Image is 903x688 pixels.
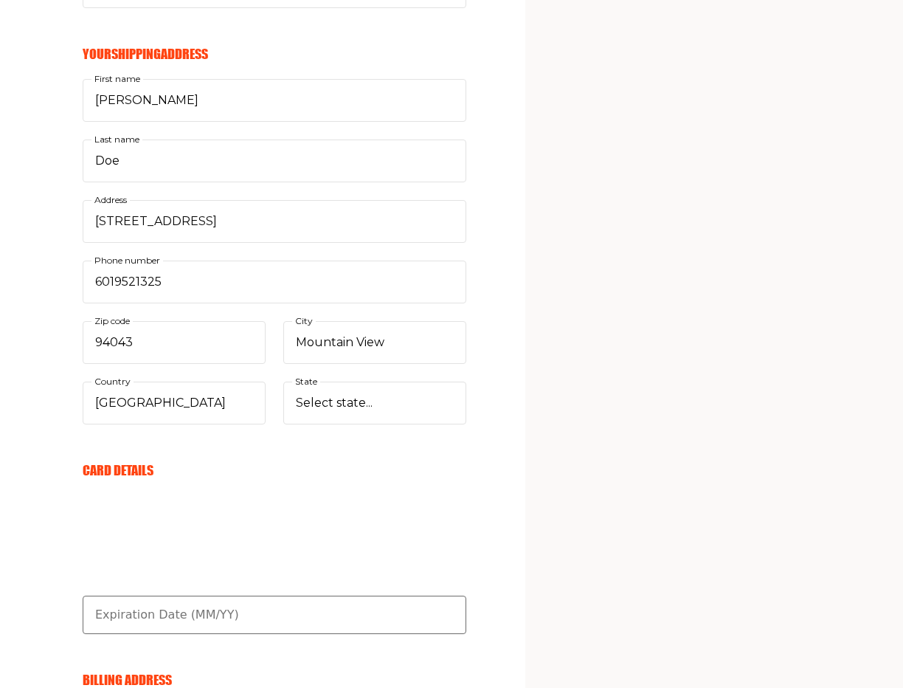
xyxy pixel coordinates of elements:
[83,200,466,243] input: Address
[83,546,466,656] iframe: cvv
[83,382,266,424] select: Country
[91,374,134,390] label: Country
[83,46,466,62] h6: Your Shipping Address
[83,140,466,182] input: Last name
[292,313,316,329] label: City
[283,382,466,424] select: State
[83,672,466,688] h6: Billing Address
[91,252,163,269] label: Phone number
[283,321,466,364] input: City
[83,261,466,303] input: Phone number
[83,462,466,478] h6: Card Details
[91,192,130,208] label: Address
[83,79,466,122] input: First name
[83,321,266,364] input: Zip code
[91,71,143,87] label: First name
[83,596,466,634] input: Please enter a valid expiration date in the format MM/YY
[91,313,133,329] label: Zip code
[292,374,320,390] label: State
[83,495,466,606] iframe: card
[91,131,142,148] label: Last name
